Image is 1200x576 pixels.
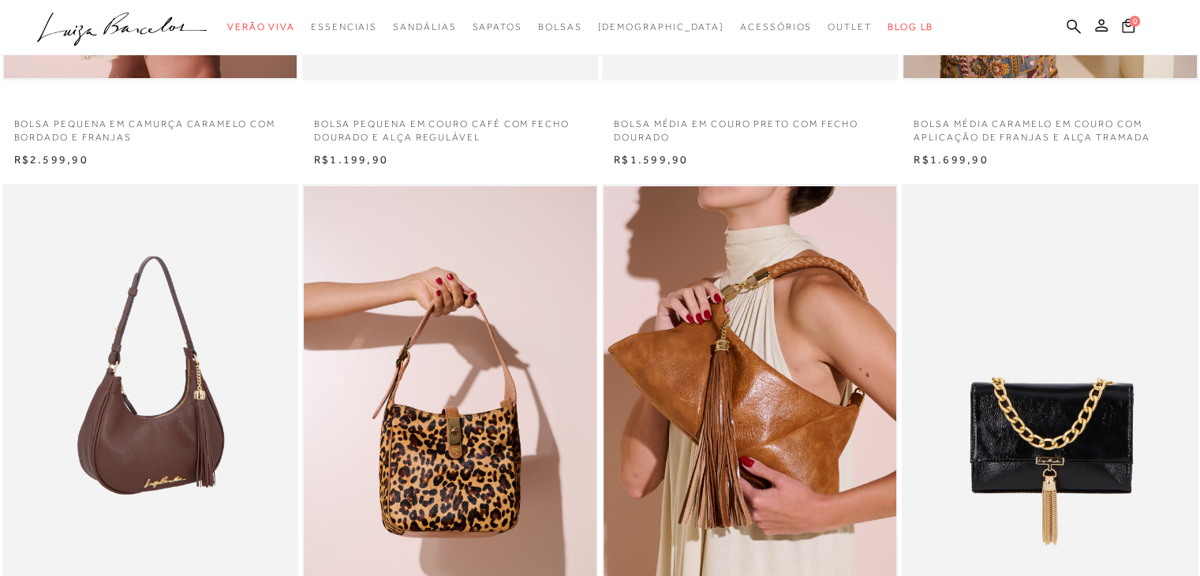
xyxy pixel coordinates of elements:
a: categoryNavScreenReaderText [538,13,582,42]
a: BOLSA MÉDIA CARAMELO EM COURO COM APLICAÇÃO DE FRANJAS E ALÇA TRAMADA [902,108,1198,144]
a: BOLSA PEQUENA EM COURO CAFÉ COM FECHO DOURADO E ALÇA REGULÁVEL [302,108,598,144]
button: 0 [1117,17,1139,39]
span: BLOG LB [888,21,933,32]
a: BOLSA PEQUENA EM CAMURÇA CARAMELO COM BORDADO E FRANJAS [2,108,298,144]
a: categoryNavScreenReaderText [828,13,872,42]
span: Bolsas [538,21,582,32]
span: Verão Viva [227,21,295,32]
span: Essenciais [311,21,377,32]
span: 0 [1129,16,1140,27]
a: categoryNavScreenReaderText [227,13,295,42]
a: categoryNavScreenReaderText [740,13,812,42]
a: categoryNavScreenReaderText [393,13,456,42]
span: [DEMOGRAPHIC_DATA] [597,21,724,32]
a: categoryNavScreenReaderText [311,13,377,42]
span: R$1.599,90 [614,153,688,166]
span: Sapatos [472,21,521,32]
span: Outlet [828,21,872,32]
span: Acessórios [740,21,812,32]
a: noSubCategoriesText [597,13,724,42]
span: R$1.199,90 [314,153,388,166]
a: categoryNavScreenReaderText [472,13,521,42]
span: R$1.699,90 [914,153,988,166]
a: BOLSA MÉDIA EM COURO PRETO COM FECHO DOURADO [602,108,898,144]
a: BLOG LB [888,13,933,42]
span: R$2.599,90 [14,153,88,166]
span: Sandálias [393,21,456,32]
